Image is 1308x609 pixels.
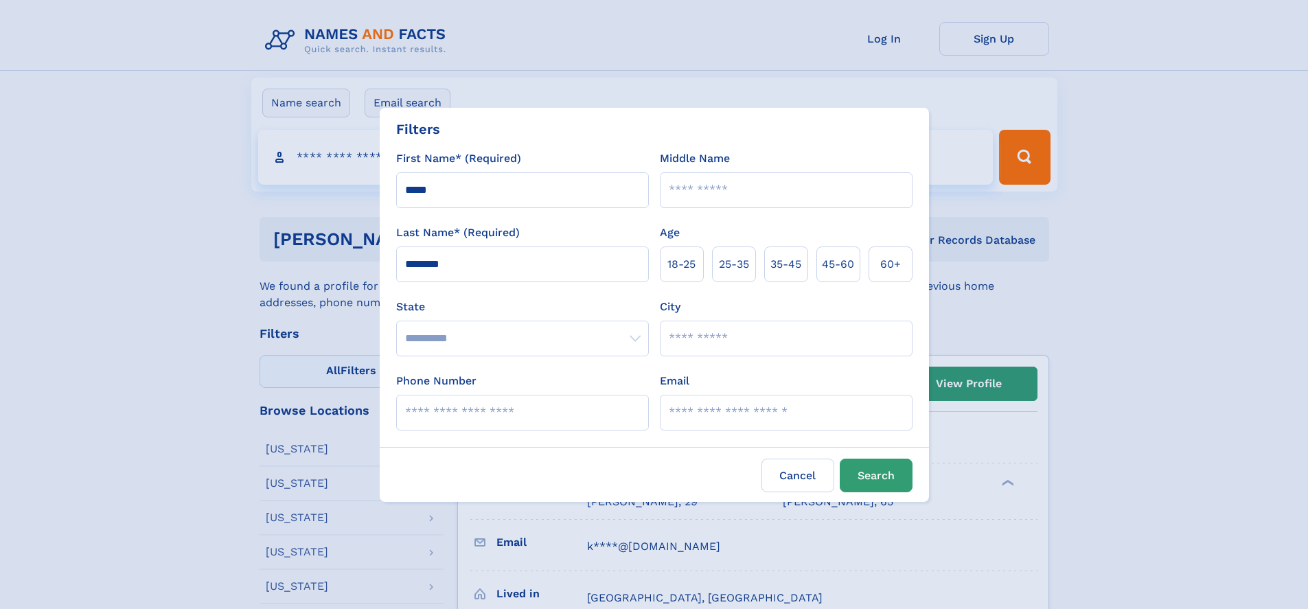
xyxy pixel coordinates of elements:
label: Last Name* (Required) [396,225,520,241]
span: 60+ [880,256,901,273]
label: Age [660,225,680,241]
span: 45‑60 [822,256,854,273]
label: Email [660,373,689,389]
span: 18‑25 [667,256,696,273]
label: Middle Name [660,150,730,167]
button: Search [840,459,913,492]
label: State [396,299,649,315]
label: Phone Number [396,373,477,389]
span: 35‑45 [770,256,801,273]
div: Filters [396,119,440,139]
label: Cancel [761,459,834,492]
span: 25‑35 [719,256,749,273]
label: City [660,299,680,315]
label: First Name* (Required) [396,150,521,167]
